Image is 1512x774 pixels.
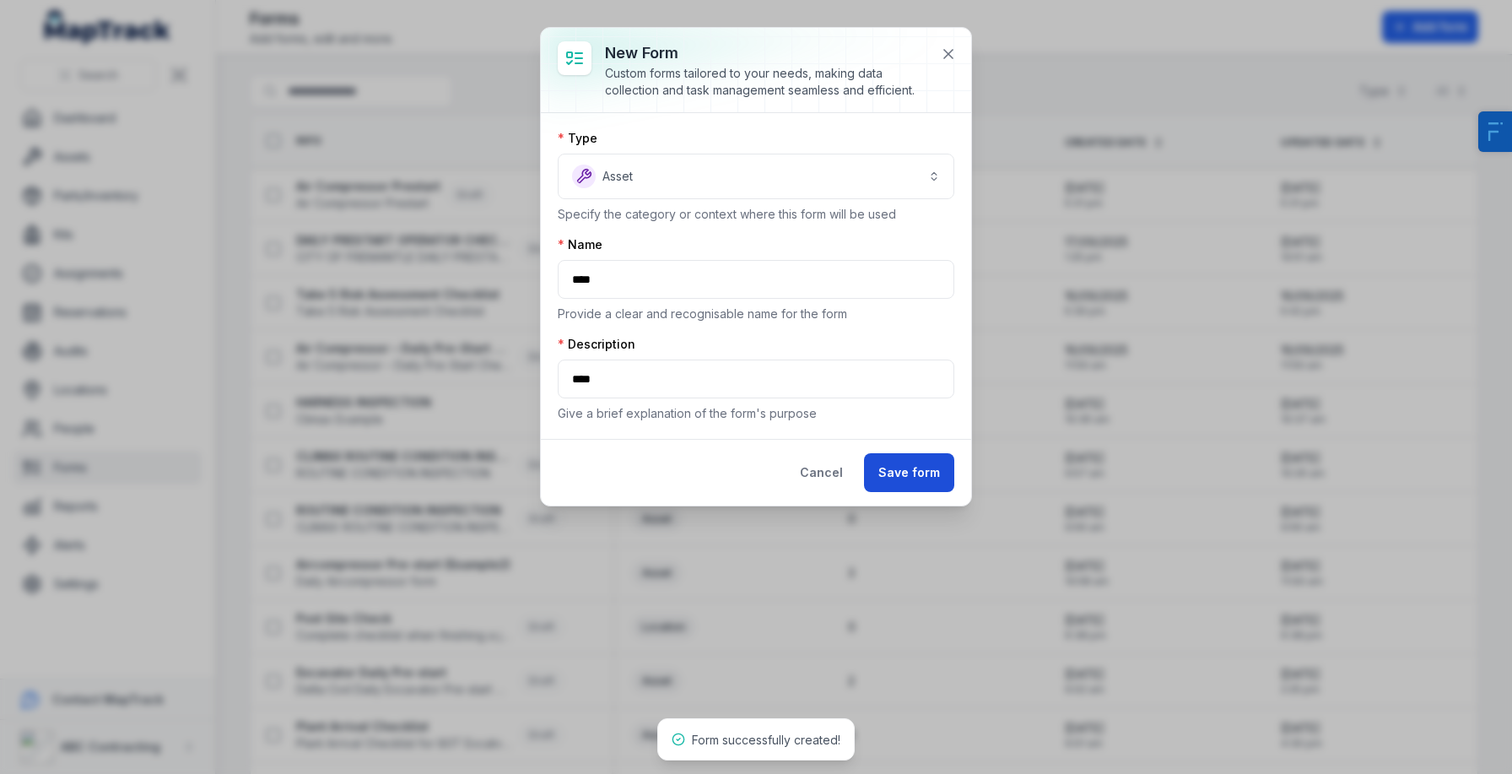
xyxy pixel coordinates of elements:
label: Type [558,130,597,147]
button: Cancel [786,453,857,492]
h3: New form [605,41,927,65]
div: Custom forms tailored to your needs, making data collection and task management seamless and effi... [605,65,927,99]
p: Specify the category or context where this form will be used [558,206,954,223]
button: Save form [864,453,954,492]
p: Provide a clear and recognisable name for the form [558,306,954,322]
span: Form successfully created! [692,733,840,747]
label: Name [558,236,602,253]
p: Give a brief explanation of the form's purpose [558,405,954,422]
label: Description [558,336,635,353]
button: Asset [558,154,954,199]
